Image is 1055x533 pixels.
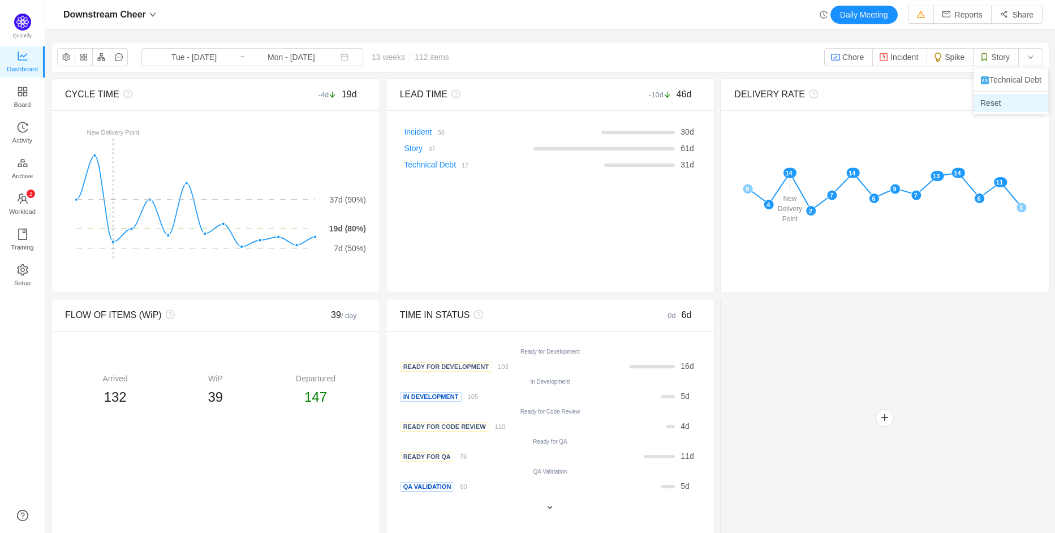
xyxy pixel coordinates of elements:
div: TIME IN STATUS [400,308,626,322]
a: 60 [454,482,467,491]
i: icon: history [17,122,28,133]
small: Ready for Development [520,349,580,355]
div: Departured [265,373,365,385]
span: d [681,422,690,431]
a: Archive [17,158,28,180]
button: icon: share-altShare [991,6,1043,24]
img: 10322 [933,53,942,62]
span: Ready for Code Review [400,422,489,432]
span: Downstream Cheer [63,6,146,24]
span: d [681,127,694,136]
span: Archive [12,165,33,187]
sup: 2 [27,190,35,198]
img: 10300 [831,53,840,62]
div: New Delivery Point [774,191,806,226]
span: 19d [342,89,357,99]
small: 60 [460,483,467,490]
span: In development [400,392,462,402]
div: FLOW OF ITEMS (WiP) [65,308,291,322]
span: 5 [681,482,685,491]
span: Dashboard [7,58,38,80]
i: icon: question-circle [447,89,460,98]
i: icon: appstore [17,86,28,97]
a: Incident [404,127,432,136]
button: icon: apartment [92,48,110,66]
span: Activity [12,129,32,152]
span: Workload [9,200,36,223]
a: 37 [423,144,435,153]
i: icon: team [17,193,28,204]
span: Quantify [13,33,32,38]
button: icon: plus [876,409,894,427]
button: Spike [927,48,974,66]
small: In Development [530,379,570,385]
span: d [681,362,694,371]
span: CYCLE TIME [65,89,119,99]
span: 16 [681,362,690,371]
a: icon: question-circle [17,510,28,521]
span: d [681,482,690,491]
i: icon: calendar [341,53,348,61]
button: icon: down [1018,48,1043,66]
div: 39 [291,308,366,322]
span: d [681,452,694,461]
button: Chore [824,48,873,66]
a: icon: teamWorkload [17,194,28,216]
i: icon: question-circle [805,89,818,98]
small: -4d [318,91,342,99]
button: Daily Meeting [830,6,898,24]
span: Ready for development [400,362,492,372]
div: Arrived [65,373,165,385]
i: icon: history [820,11,828,19]
i: icon: gold [17,157,28,169]
button: icon: setting [57,48,75,66]
span: d [681,144,694,153]
span: 11 [681,452,690,461]
img: 10321 [980,76,989,85]
small: 37 [428,145,435,152]
small: Ready for Code Review [520,409,580,415]
span: Board [14,93,31,116]
span: Setup [14,272,31,294]
button: icon: warning [908,6,934,24]
a: 105 [462,392,478,401]
span: d [681,392,690,401]
small: Ready for QA [533,439,567,445]
small: 0d [668,311,681,320]
span: 61 [681,144,690,153]
a: Board [17,87,28,109]
span: 39 [208,389,223,405]
a: Story [404,144,423,153]
li: Reset [974,94,1048,112]
button: icon: mailReports [933,6,992,24]
span: 132 [104,389,127,405]
span: QA Validation [400,482,455,492]
div: DELIVERY RATE [734,88,960,101]
button: icon: message [110,48,128,66]
small: 103 [498,363,509,370]
button: Incident [872,48,927,66]
p: 2 [29,190,32,198]
a: 110 [489,422,506,431]
a: Dashboard [17,51,28,74]
a: 17 [456,160,468,169]
span: 5 [681,392,685,401]
button: Story [973,48,1019,66]
span: Ready for QA [400,452,454,462]
span: 6d [682,310,692,320]
a: Technical Debt [404,160,456,169]
button: icon: appstore [75,48,93,66]
span: 112 items [415,53,449,62]
a: 76 [454,452,467,461]
a: 103 [492,362,509,371]
img: 10315 [980,53,989,62]
small: QA Validation [533,468,567,475]
small: 17 [462,162,468,169]
small: -10d [649,91,676,99]
a: Setup [17,265,28,287]
a: 58 [432,127,444,136]
i: icon: arrow-down [664,91,671,98]
i: icon: line-chart [17,50,28,62]
small: 76 [460,453,467,460]
small: 58 [437,129,444,136]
